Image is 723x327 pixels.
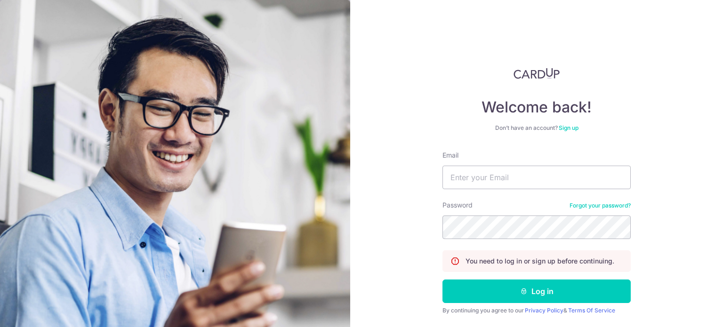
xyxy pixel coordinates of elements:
div: Don’t have an account? [442,124,631,132]
p: You need to log in or sign up before continuing. [466,256,614,266]
a: Terms Of Service [568,307,615,314]
button: Log in [442,279,631,303]
img: CardUp Logo [514,68,560,79]
label: Email [442,151,458,160]
a: Forgot your password? [570,202,631,209]
a: Sign up [559,124,578,131]
label: Password [442,200,473,210]
div: By continuing you agree to our & [442,307,631,314]
input: Enter your Email [442,166,631,189]
a: Privacy Policy [525,307,563,314]
h4: Welcome back! [442,98,631,117]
